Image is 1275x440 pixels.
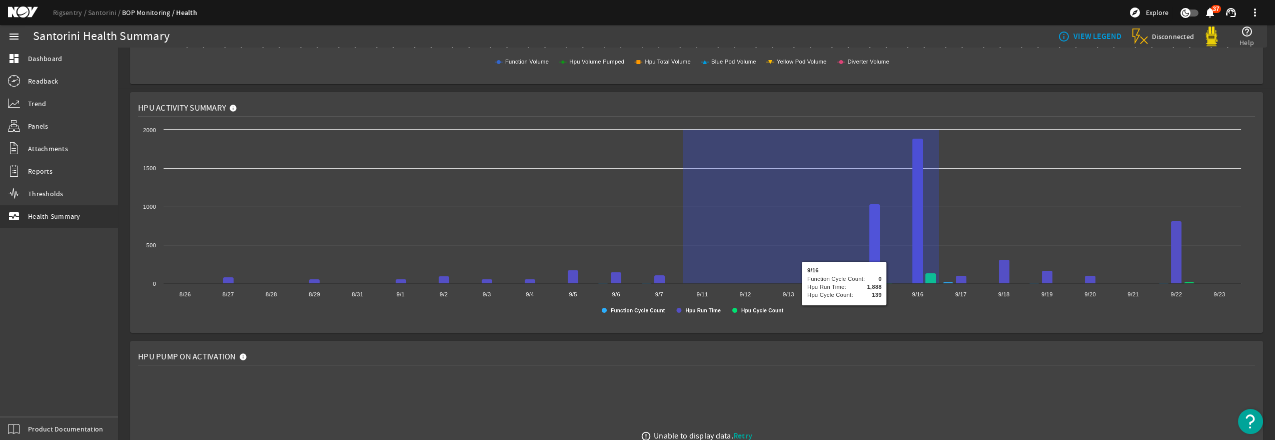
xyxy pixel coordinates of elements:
text: 9/5 [569,291,577,297]
mat-icon: info_outline [1058,31,1066,43]
div: Santorini Health Summary [33,32,170,42]
a: Rigsentry [53,8,88,17]
text: 8/26 [180,291,191,297]
a: BOP Monitoring [122,8,176,17]
span: Product Documentation [28,424,103,434]
text: 9/1 [397,291,405,297]
button: Open Resource Center [1238,409,1263,434]
button: Explore [1125,5,1172,21]
span: Attachments [28,144,68,154]
text: 9/18 [998,291,1010,297]
text: 9/7 [655,291,663,297]
mat-icon: help_outline [1241,26,1253,38]
text: 9/2 [440,291,448,297]
text: 9/12 [740,291,751,297]
button: 37 [1204,8,1215,18]
text: 9/20 [1084,291,1096,297]
a: Santorini [88,8,122,17]
span: Disconnected [1152,32,1194,41]
text: 9/13 [783,291,794,297]
text: 9/17 [955,291,967,297]
text: 9/6 [612,291,620,297]
text: 1000 [143,204,156,210]
span: Health Summary [28,211,81,221]
span: Explore [1146,8,1168,18]
mat-icon: dashboard [8,53,20,65]
text: 9/23 [1214,291,1225,297]
text: 0 [153,281,156,287]
mat-icon: explore [1129,7,1141,19]
mat-icon: menu [8,31,20,43]
text: 500 [147,242,156,248]
span: Trend [28,99,46,109]
text: 9/3 [483,291,491,297]
text: Hpu Volume Pumped [569,59,624,65]
span: HPU Activity Summary [138,103,226,113]
text: Function Volume [505,59,549,65]
text: 9/15 [869,291,880,297]
mat-icon: notifications [1204,7,1216,19]
text: Hpu Run Time [685,308,721,313]
text: Function Cycle Count [611,308,665,313]
text: 2000 [143,127,156,133]
img: Yellowpod.svg [1201,27,1221,47]
b: VIEW LEGEND [1073,32,1121,42]
a: Health [176,8,197,18]
text: Yellow Pod Volume [777,59,827,65]
text: Diverter Volume [847,59,889,65]
text: 9/11 [697,291,708,297]
text: 8/29 [309,291,320,297]
text: Hpu Cycle Count [741,308,784,313]
button: more_vert [1243,1,1267,25]
span: HPU Pump On Activation [138,352,236,362]
text: 8/28 [266,291,277,297]
text: 9/14 [826,291,837,297]
text: 9/16 [912,291,923,297]
span: Thresholds [28,189,64,199]
text: 9/4 [526,291,534,297]
span: Panels [28,121,49,131]
text: 8/27 [223,291,234,297]
text: Hpu Total Volume [645,59,690,65]
text: 8/31 [352,291,363,297]
text: 9/22 [1170,291,1182,297]
text: 9/21 [1127,291,1139,297]
mat-icon: support_agent [1225,7,1237,19]
span: Readback [28,76,58,86]
text: 9/19 [1041,291,1053,297]
button: VIEW LEGEND [1054,28,1125,46]
text: 1500 [143,165,156,171]
mat-icon: monitor_heart [8,210,20,222]
span: Reports [28,166,53,176]
span: Dashboard [28,54,62,64]
text: Blue Pod Volume [711,59,756,65]
span: Help [1239,38,1254,48]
